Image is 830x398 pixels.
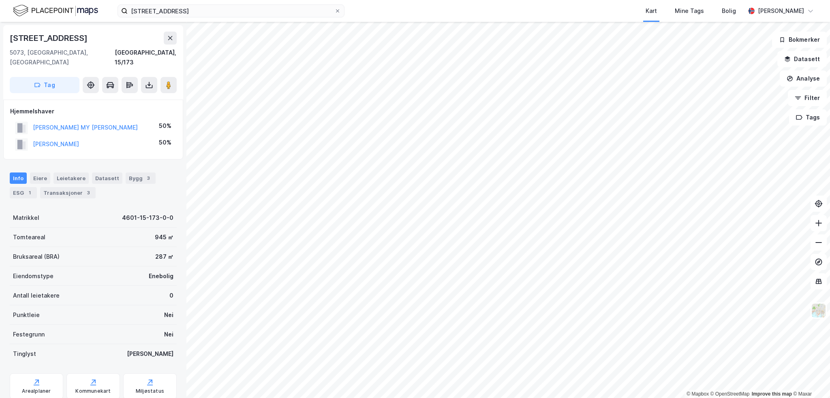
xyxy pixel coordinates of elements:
[13,232,45,242] div: Tomteareal
[710,391,750,397] a: OpenStreetMap
[10,77,79,93] button: Tag
[159,138,171,147] div: 50%
[772,32,827,48] button: Bokmerker
[164,310,173,320] div: Nei
[789,359,830,398] iframe: Chat Widget
[169,291,173,300] div: 0
[789,359,830,398] div: Kontrollprogram for chat
[10,48,115,67] div: 5073, [GEOGRAPHIC_DATA], [GEOGRAPHIC_DATA]
[144,174,152,182] div: 3
[758,6,804,16] div: [PERSON_NAME]
[13,271,53,281] div: Eiendomstype
[722,6,736,16] div: Bolig
[13,310,40,320] div: Punktleie
[53,172,89,184] div: Leietakere
[752,391,792,397] a: Improve this map
[30,172,50,184] div: Eiere
[164,330,173,339] div: Nei
[10,187,37,198] div: ESG
[13,4,98,18] img: logo.f888ab2527a4732fd821a326f86c7f29.svg
[122,213,173,223] div: 4601-15-173-0-0
[115,48,177,67] div: [GEOGRAPHIC_DATA], 15/173
[13,349,36,359] div: Tinglyst
[687,391,709,397] a: Mapbox
[780,70,827,87] button: Analyse
[646,6,657,16] div: Kart
[811,303,826,318] img: Z
[127,349,173,359] div: [PERSON_NAME]
[92,172,122,184] div: Datasett
[136,388,164,394] div: Miljøstatus
[13,252,60,262] div: Bruksareal (BRA)
[13,330,45,339] div: Festegrunn
[128,5,334,17] input: Søk på adresse, matrikkel, gårdeiere, leietakere eller personer
[159,121,171,131] div: 50%
[788,90,827,106] button: Filter
[126,172,156,184] div: Bygg
[22,388,51,394] div: Arealplaner
[777,51,827,67] button: Datasett
[675,6,704,16] div: Mine Tags
[10,106,176,116] div: Hjemmelshaver
[789,109,827,126] button: Tags
[26,189,34,197] div: 1
[10,172,27,184] div: Info
[40,187,96,198] div: Transaksjoner
[155,252,173,262] div: 287 ㎡
[13,291,60,300] div: Antall leietakere
[84,189,92,197] div: 3
[75,388,111,394] div: Kommunekart
[149,271,173,281] div: Enebolig
[13,213,39,223] div: Matrikkel
[10,32,89,45] div: [STREET_ADDRESS]
[155,232,173,242] div: 945 ㎡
